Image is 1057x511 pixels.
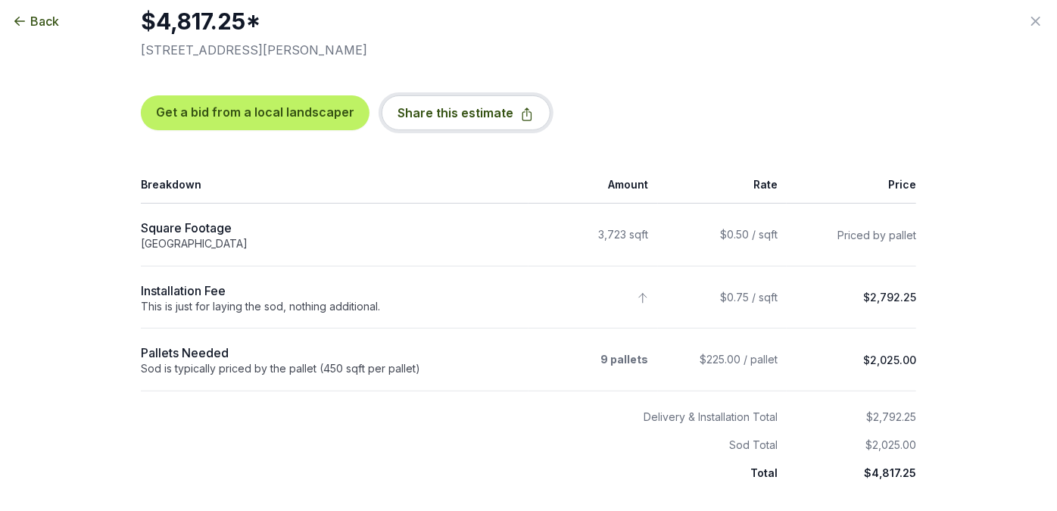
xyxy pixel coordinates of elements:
button: Share this estimate [382,95,550,130]
strong: 9 pallets [601,353,649,366]
th: Rate [658,167,787,204]
th: Sod Total [141,425,787,453]
div: This is just for laying the sod, nothing additional. [141,300,519,313]
th: Amount [528,167,658,204]
td: 3,723 sqft [528,204,658,266]
div: [GEOGRAPHIC_DATA] [141,237,519,251]
td: $2,025.00 [787,329,916,391]
th: Breakdown [141,167,528,204]
div: Pallets Needed [141,344,519,362]
button: Get a bid from a local landscaper [141,95,369,130]
div: Square Footage [141,219,519,237]
td: $2,025.00 [787,425,916,453]
td: $2,792.25 [787,266,916,329]
td: $0.50 / sqft [658,204,787,266]
th: Delivery & Installation Total [141,391,787,425]
td: $4,817.25 [787,453,916,481]
button: Back [12,12,59,30]
th: Price [787,167,916,204]
div: Installation Fee [141,282,519,300]
p: [STREET_ADDRESS][PERSON_NAME] [141,41,916,59]
td: $225.00 / pallet [658,329,787,391]
td: Priced by pallet [787,204,916,266]
td: $0.75 / sqft [658,266,787,329]
span: Back [30,12,59,30]
span: $2,792.25 [866,410,916,423]
th: Total [141,453,787,481]
div: Sod is typically priced by the pallet (450 sqft per pallet) [141,362,519,375]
